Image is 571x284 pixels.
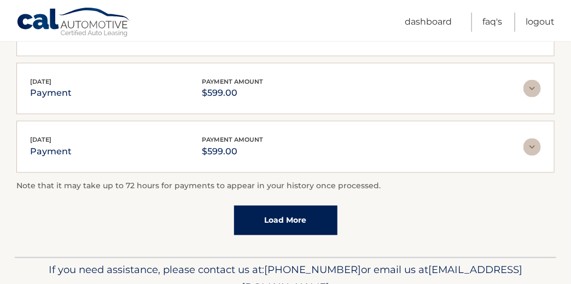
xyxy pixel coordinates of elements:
[523,80,541,97] img: accordion-rest.svg
[405,13,452,32] a: Dashboard
[264,264,361,276] span: [PHONE_NUMBER]
[234,206,337,235] a: Load More
[482,13,502,32] a: FAQ's
[16,179,555,193] p: Note that it may take up to 72 hours for payments to appear in your history once processed.
[16,7,131,39] a: Cal Automotive
[202,144,263,159] p: $599.00
[30,85,72,101] p: payment
[202,78,263,85] span: payment amount
[30,144,72,159] p: payment
[202,136,263,143] span: payment amount
[30,78,51,85] span: [DATE]
[202,85,263,101] p: $599.00
[30,136,51,143] span: [DATE]
[526,13,555,32] a: Logout
[523,138,541,156] img: accordion-rest.svg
